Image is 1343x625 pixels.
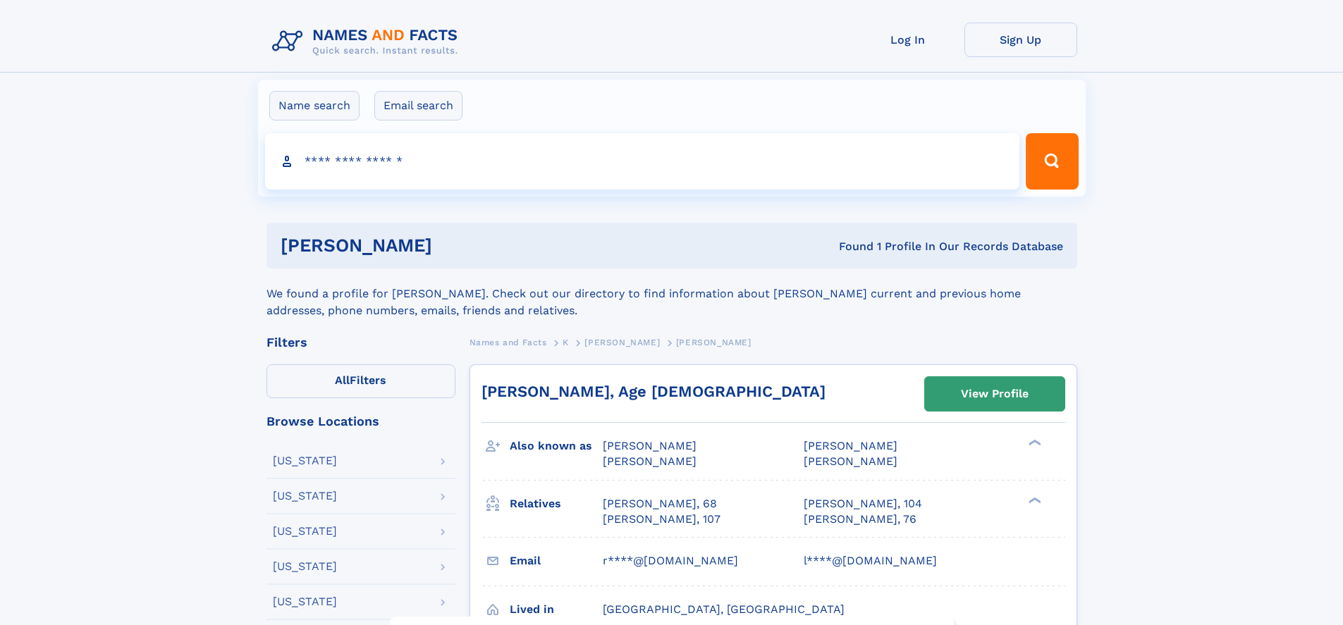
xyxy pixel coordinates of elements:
[510,598,603,621] h3: Lived in
[676,338,752,347] span: [PERSON_NAME]
[804,439,897,452] span: [PERSON_NAME]
[925,377,1065,411] a: View Profile
[266,268,1077,319] div: We found a profile for [PERSON_NAME]. Check out our directory to find information about [PERSON_N...
[964,23,1077,57] a: Sign Up
[603,602,845,616] span: [GEOGRAPHIC_DATA], [GEOGRAPHIC_DATA]
[273,526,337,537] div: [US_STATE]
[266,415,455,428] div: Browse Locations
[266,336,455,349] div: Filters
[273,490,337,502] div: [US_STATE]
[510,434,603,458] h3: Also known as
[603,496,717,512] a: [PERSON_NAME], 68
[635,239,1063,254] div: Found 1 Profile In Our Records Database
[1026,133,1078,190] button: Search Button
[269,91,360,120] label: Name search
[335,373,350,387] span: All
[804,454,897,468] span: [PERSON_NAME]
[1025,495,1042,505] div: ❯
[563,333,569,351] a: K
[1025,438,1042,447] div: ❯
[374,91,462,120] label: Email search
[265,133,1020,190] input: search input
[961,378,1029,410] div: View Profile
[273,561,337,572] div: [US_STATE]
[470,333,547,351] a: Names and Facts
[852,23,964,57] a: Log In
[273,596,337,607] div: [US_STATE]
[603,454,697,468] span: [PERSON_NAME]
[281,237,636,254] h1: [PERSON_NAME]
[510,549,603,573] h3: Email
[266,23,470,61] img: Logo Names and Facts
[266,364,455,398] label: Filters
[510,492,603,516] h3: Relatives
[584,333,660,351] a: [PERSON_NAME]
[482,383,826,400] a: [PERSON_NAME], Age [DEMOGRAPHIC_DATA]
[603,439,697,452] span: [PERSON_NAME]
[603,512,720,527] a: [PERSON_NAME], 107
[804,512,916,527] a: [PERSON_NAME], 76
[563,338,569,347] span: K
[584,338,660,347] span: [PERSON_NAME]
[804,496,922,512] a: [PERSON_NAME], 104
[273,455,337,466] div: [US_STATE]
